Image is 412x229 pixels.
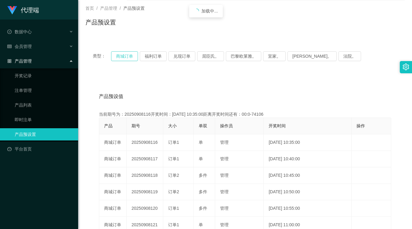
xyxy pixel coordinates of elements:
td: [DATE] 10:35:00 [264,134,352,151]
td: 管理 [215,134,264,151]
td: 20250908117 [127,151,163,167]
span: / [120,6,121,11]
td: 20250908118 [127,167,163,184]
button: 巴黎欧莱雅。 [226,51,261,61]
a: 产品列表 [15,99,73,111]
td: 管理 [215,200,264,217]
a: 代理端 [7,7,39,12]
span: 产品管理 [100,6,117,11]
button: 法院。 [338,51,361,61]
span: 产品预设值 [99,93,123,100]
span: 操作员 [220,123,233,128]
font: 产品管理 [15,59,32,64]
td: 商城订单 [99,151,127,167]
span: 订单1 [168,206,179,211]
span: 单 [199,156,203,161]
i: 图标： table [7,44,12,49]
td: 管理 [215,167,264,184]
span: 大小 [168,123,177,128]
button: 福利订单 [140,51,167,61]
button: [PERSON_NAME]。 [287,51,337,61]
i: 图标： 正在加载 [194,9,199,13]
span: 订单2 [168,189,179,194]
span: 操作 [356,123,365,128]
img: logo.9652507e.png [7,6,17,15]
td: 20250908116 [127,134,163,151]
span: 类型： [93,51,111,61]
a: 注单管理 [15,84,73,96]
td: [DATE] 10:45:00 [264,167,352,184]
span: 单 [199,140,203,145]
span: 单 [199,222,203,227]
span: 加载中... [201,9,218,13]
span: 订单1 [168,156,179,161]
span: 多件 [199,189,207,194]
td: [DATE] 10:55:00 [264,200,352,217]
span: 多件 [199,206,207,211]
a: 即时注单 [15,114,73,126]
button: 屈臣氏。 [197,51,224,61]
td: 商城订单 [99,184,127,200]
td: 管理 [215,151,264,167]
font: 会员管理 [15,44,32,49]
a: 图标： 仪表板平台首页 [7,143,73,155]
a: 产品预设置 [15,128,73,140]
div: 当前期号为：20250908116开奖时间：[DATE] 10:35:00距离开奖时间还有：00:0-74106 [99,111,391,118]
font: 数据中心 [15,29,32,34]
span: / [96,6,98,11]
td: 商城订单 [99,167,127,184]
td: 20250908119 [127,184,163,200]
button: 商城订单 [111,51,138,61]
td: 商城订单 [99,200,127,217]
td: [DATE] 10:40:00 [264,151,352,167]
span: 产品 [104,123,113,128]
h1: 产品预设置 [85,18,116,27]
a: 开奖记录 [15,70,73,82]
span: 首页 [85,6,94,11]
td: 商城订单 [99,134,127,151]
button: 宜家。 [263,51,286,61]
span: 期号 [132,123,140,128]
button: 兑现订单 [168,51,195,61]
td: 管理 [215,184,264,200]
td: [DATE] 10:50:00 [264,184,352,200]
span: 开奖时间 [269,123,286,128]
span: 产品预设置 [123,6,145,11]
span: 多件 [199,173,207,178]
span: 订单1 [168,222,179,227]
h1: 代理端 [21,0,39,20]
span: 订单1 [168,140,179,145]
i: 图标： AppStore-O [7,59,12,63]
span: 单双 [199,123,207,128]
i: 图标： check-circle-o [7,30,12,34]
span: 订单2 [168,173,179,178]
td: 20250908120 [127,200,163,217]
i: 图标： 设置 [403,64,409,70]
